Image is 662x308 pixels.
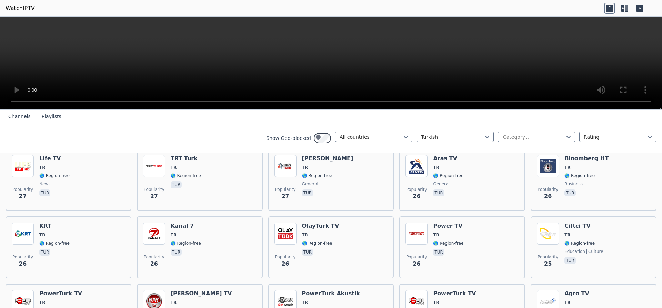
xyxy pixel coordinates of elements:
span: TR [39,232,45,238]
p: tur [564,189,575,196]
span: TR [39,165,45,170]
h6: PowerTurk TV [433,290,476,297]
a: WatchIPTV [6,4,35,12]
span: Popularity [406,187,427,192]
img: TRT Turk [143,155,165,177]
p: tur [39,189,50,196]
p: tur [564,257,575,264]
span: 🌎 Region-free [564,240,595,246]
span: 26 [413,192,420,201]
span: TR [171,165,177,170]
span: Popularity [144,254,164,260]
span: TR [433,232,439,238]
span: news [39,181,50,187]
img: Kanal 7 [143,223,165,245]
h6: PowerTurk Akustik [302,290,360,297]
span: TR [302,300,308,305]
h6: Power TV [433,223,463,229]
img: OlayTurk TV [274,223,297,245]
h6: OlayTurk TV [302,223,339,229]
h6: PowerTurk TV [39,290,82,297]
span: 25 [544,260,552,268]
h6: Aras TV [433,155,463,162]
span: education [564,249,585,254]
p: tur [302,189,313,196]
span: 🌎 Region-free [39,240,70,246]
span: 27 [150,192,158,201]
span: 🌎 Region-free [171,173,201,178]
span: TR [433,300,439,305]
img: KRT [12,223,34,245]
img: Bloomberg HT [537,155,559,177]
img: Power TV [405,223,428,245]
span: 🌎 Region-free [564,173,595,178]
span: 🌎 Region-free [302,240,332,246]
p: tur [433,249,444,256]
span: TR [564,300,570,305]
span: TR [433,165,439,170]
span: Popularity [538,254,558,260]
span: 🌎 Region-free [171,240,201,246]
span: 26 [413,260,420,268]
span: TR [171,232,177,238]
img: Life TV [12,155,34,177]
span: 27 [19,192,27,201]
span: TR [39,300,45,305]
span: TR [302,232,308,238]
h6: Kanal 7 [171,223,201,229]
span: 🌎 Region-free [433,240,463,246]
span: general [302,181,318,187]
h6: KRT [39,223,70,229]
img: Ciftci TV [537,223,559,245]
span: 🌎 Region-free [433,173,463,178]
span: TR [564,232,570,238]
span: culture [586,249,603,254]
label: Show Geo-blocked [266,135,311,142]
span: TR [171,300,177,305]
h6: Ciftci TV [564,223,603,229]
span: Popularity [12,187,33,192]
h6: [PERSON_NAME] [302,155,353,162]
span: 26 [544,192,552,201]
span: 26 [150,260,158,268]
span: 27 [281,192,289,201]
p: tur [171,181,182,188]
span: Popularity [275,254,296,260]
button: Playlists [42,110,61,123]
span: Popularity [538,187,558,192]
span: Popularity [12,254,33,260]
h6: TRT Turk [171,155,201,162]
span: 26 [281,260,289,268]
img: Aras TV [405,155,428,177]
span: 🌎 Region-free [302,173,332,178]
span: TR [564,165,570,170]
span: general [433,181,449,187]
p: tur [171,249,182,256]
span: Popularity [144,187,164,192]
h6: Life TV [39,155,70,162]
span: Popularity [275,187,296,192]
h6: Agro TV [564,290,605,297]
span: TR [302,165,308,170]
p: tur [302,249,313,256]
span: Popularity [406,254,427,260]
span: 🌎 Region-free [39,173,70,178]
button: Channels [8,110,31,123]
p: tur [433,189,444,196]
h6: Bloomberg HT [564,155,609,162]
p: tur [39,249,50,256]
span: 26 [19,260,27,268]
img: Trakya Turk [274,155,297,177]
h6: [PERSON_NAME] TV [171,290,232,297]
span: business [564,181,583,187]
